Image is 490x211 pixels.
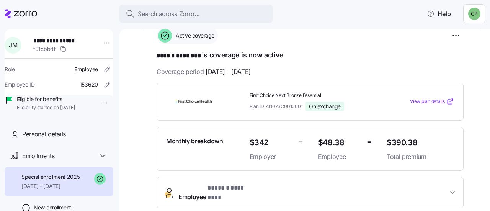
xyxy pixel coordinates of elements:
span: Personal details [22,129,66,139]
span: First Choice Next Bronze Essential [250,92,381,99]
span: Employee [178,183,256,202]
span: Active coverage [173,32,214,39]
span: J M [9,42,17,48]
span: + [299,136,303,147]
span: On exchange [309,103,341,110]
a: View plan details [410,98,454,105]
span: 153620 [80,81,98,88]
span: Coverage period [157,67,251,77]
span: Eligibility started on [DATE] [17,105,75,111]
span: $48.38 [318,136,361,149]
span: View plan details [410,98,445,105]
span: [DATE] - [DATE] [206,67,251,77]
span: Role [5,65,15,73]
span: [DATE] - [DATE] [21,182,80,190]
span: Eligible for benefits [17,95,75,103]
span: f01cbbdf [33,45,56,53]
span: $342 [250,136,292,149]
span: Special enrollment 2025 [21,173,80,181]
span: Employer [250,152,292,162]
button: Help [421,6,457,21]
span: Monthly breakdown [166,136,223,146]
span: Total premium [387,152,454,162]
span: Employee [318,152,361,162]
span: Enrollments [22,151,54,161]
span: Employee ID [5,81,35,88]
button: Search across Zorro... [119,5,273,23]
img: First Choice Health [166,93,221,110]
img: 8424d6c99baeec437bf5dae78df33962 [468,8,480,20]
span: Search across Zorro... [138,9,200,19]
span: = [367,136,372,147]
h1: 's coverage is now active [157,50,464,61]
span: Help [427,9,451,18]
span: $390.38 [387,136,454,149]
span: Employee [74,65,98,73]
span: Plan ID: 73107SC0010001 [250,103,303,110]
